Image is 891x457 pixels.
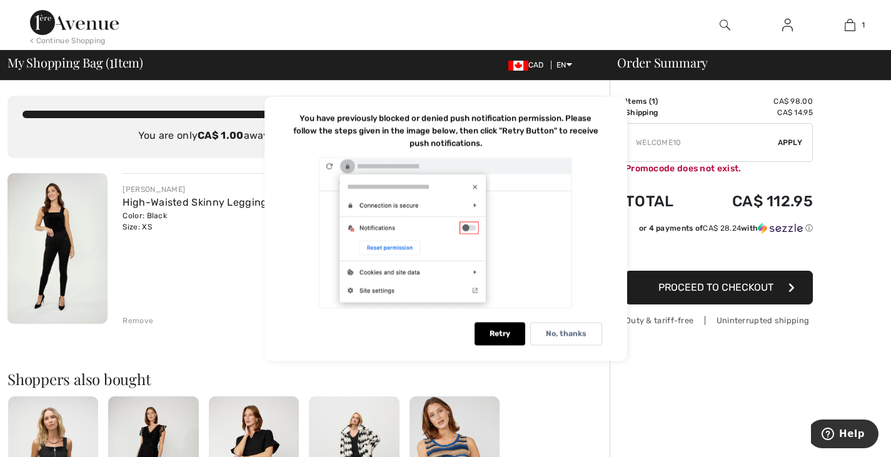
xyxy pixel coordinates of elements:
img: Canadian Dollar [508,61,528,71]
div: [PERSON_NAME] [123,184,340,195]
img: 1ère Avenue [30,10,119,35]
p: You have previously blocked or denied push notification permission. Please follow the steps given... [293,113,598,148]
img: My Info [782,18,793,33]
div: Promocode does not exist. [625,162,813,175]
td: CA$ 14.95 [696,107,813,118]
span: 1 [862,19,865,31]
img: Sezzle [758,223,803,234]
div: or 4 payments of with [639,223,813,234]
td: Items ( ) [625,96,696,107]
span: Apply [778,137,803,148]
span: CA$ 28.24 [703,224,741,233]
button: Proceed to Checkout [625,271,813,304]
div: < Continue Shopping [30,35,106,46]
td: CA$ 98.00 [696,96,813,107]
p: No, thanks [546,329,586,338]
span: My Shopping Bag ( Item) [8,56,143,69]
span: EN [556,61,572,69]
a: Sign In [772,18,803,33]
td: CA$ 112.95 [696,180,813,223]
div: You are only away from FREE SHIPPING! [23,128,595,143]
div: Retry [475,322,525,345]
div: or 4 payments ofCA$ 28.24withSezzle Click to learn more about Sezzle [625,223,813,238]
strong: CA$ 1.00 [198,129,243,141]
img: My Bag [845,18,855,33]
div: Duty & tariff-free | Uninterrupted shipping [625,314,813,326]
a: 1 [819,18,880,33]
span: Proceed to Checkout [658,281,773,293]
span: 1 [109,53,114,69]
input: Promo code [626,124,778,161]
iframe: Opens a widget where you can find more information [811,419,878,451]
td: Shipping [625,107,696,118]
a: High-Waisted Skinny Leggings Style 244642 [123,196,340,208]
div: Color: Black Size: XS [123,210,340,233]
div: Remove [123,315,153,326]
iframe: PayPal-paypal [625,238,813,266]
h2: Shoppers also bought [8,371,610,386]
div: Order Summary [602,56,883,69]
td: Total [625,180,696,223]
span: CAD [508,61,549,69]
img: search the website [720,18,730,33]
span: 1 [652,97,655,106]
img: High-Waisted Skinny Leggings Style 244642 [8,173,108,324]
